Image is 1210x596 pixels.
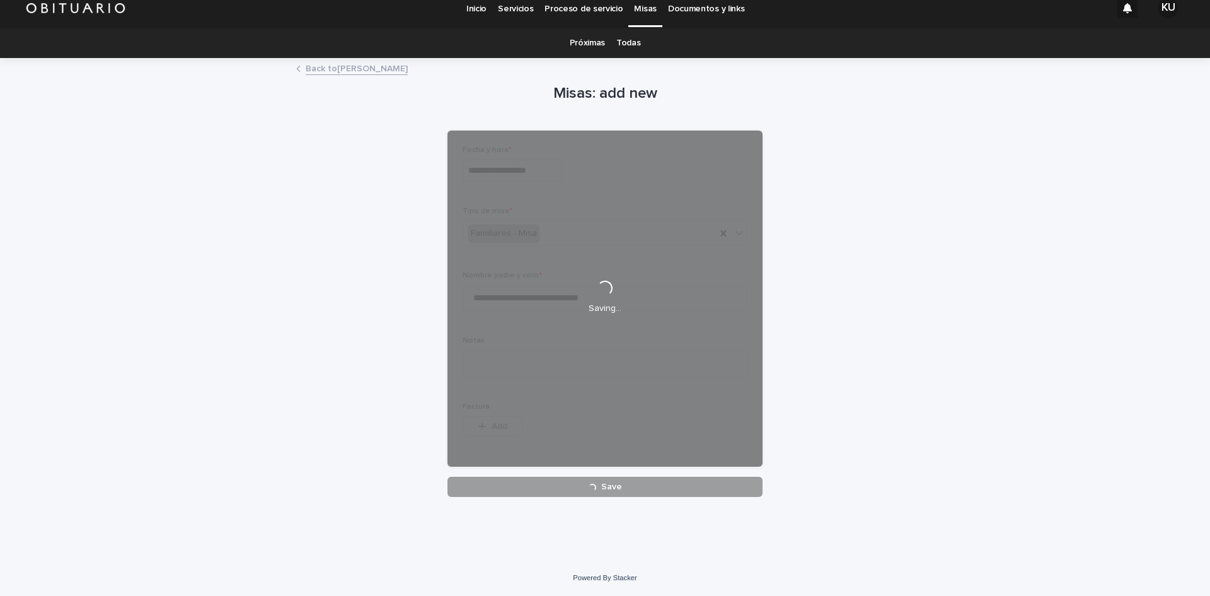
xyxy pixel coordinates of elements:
[601,482,622,491] span: Save
[616,28,640,58] a: Todas
[570,28,606,58] a: Próximas
[447,85,763,103] h1: Misas: add new
[306,61,408,75] a: Back to[PERSON_NAME]
[447,477,763,497] button: Save
[589,303,621,314] p: Saving…
[573,574,637,581] a: Powered By Stacker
